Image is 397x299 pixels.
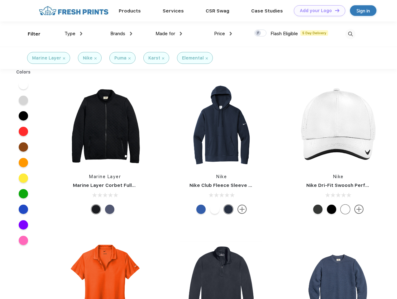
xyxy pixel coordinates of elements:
[354,205,364,214] img: more.svg
[313,205,323,214] div: Anthracite
[73,183,159,188] a: Marine Layer Corbet Full-Zip Jacket
[162,57,164,59] img: filter_cancel.svg
[237,205,247,214] img: more.svg
[163,8,184,14] a: Services
[80,32,82,36] img: dropdown.png
[214,31,225,36] span: Price
[327,205,336,214] div: Black
[37,5,110,16] img: fo%20logo%202.webp
[65,31,75,36] span: Type
[63,57,65,59] img: filter_cancel.svg
[333,174,344,179] a: Nike
[189,183,306,188] a: Nike Club Fleece Sleeve Swoosh Pullover Hoodie
[110,31,125,36] span: Brands
[148,55,160,61] div: Karst
[341,205,350,214] div: White
[180,84,263,167] img: func=resize&h=266
[297,84,380,167] img: func=resize&h=266
[105,205,114,214] div: Navy
[300,30,328,36] span: 5 Day Delivery
[114,55,127,61] div: Puma
[180,32,182,36] img: dropdown.png
[356,7,370,14] div: Sign in
[306,183,392,188] a: Nike Dri-Fit Swoosh Perforated Cap
[300,8,332,13] div: Add your Logo
[210,205,219,214] div: White
[230,32,232,36] img: dropdown.png
[206,8,229,14] a: CSR Swag
[155,31,175,36] span: Made for
[182,55,204,61] div: Elemental
[89,174,121,179] a: Marine Layer
[270,31,298,36] span: Flash Eligible
[206,57,208,59] img: filter_cancel.svg
[12,69,36,75] div: Colors
[196,205,206,214] div: Game Royal
[128,57,131,59] img: filter_cancel.svg
[224,205,233,214] div: Midnight Navy
[32,55,61,61] div: Marine Layer
[91,205,101,214] div: Black
[119,8,141,14] a: Products
[130,32,132,36] img: dropdown.png
[94,57,97,59] img: filter_cancel.svg
[335,9,339,12] img: DT
[28,31,41,38] div: Filter
[350,5,376,16] a: Sign in
[64,84,146,167] img: func=resize&h=266
[83,55,93,61] div: Nike
[216,174,227,179] a: Nike
[345,29,356,39] img: desktop_search.svg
